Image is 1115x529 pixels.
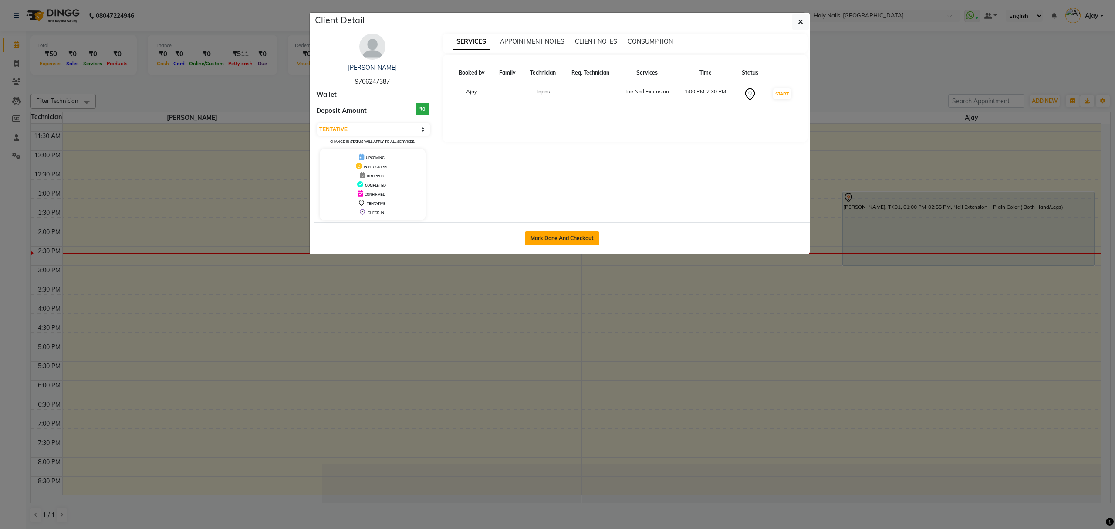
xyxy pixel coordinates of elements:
[367,201,385,206] span: TENTATIVE
[367,174,384,178] span: DROPPED
[451,82,492,107] td: Ajay
[453,34,490,50] span: SERVICES
[500,37,564,45] span: APPOINTMENT NOTES
[628,37,673,45] span: CONSUMPTION
[364,165,387,169] span: IN PROGRESS
[563,64,618,82] th: Req. Technician
[523,64,563,82] th: Technician
[330,139,415,144] small: Change in status will apply to all services.
[316,90,337,100] span: Wallet
[575,37,617,45] span: CLIENT NOTES
[368,210,384,215] span: CHECK-IN
[366,156,385,160] span: UPCOMING
[492,64,523,82] th: Family
[735,64,765,82] th: Status
[416,103,429,115] h3: ₹0
[365,183,386,187] span: COMPLETED
[365,192,385,197] span: CONFIRMED
[623,88,671,95] div: Toe Nail Extension
[563,82,618,107] td: -
[355,78,390,85] span: 9766247387
[676,64,735,82] th: Time
[525,231,599,245] button: Mark Done And Checkout
[676,82,735,107] td: 1:00 PM-2:30 PM
[315,14,365,27] h5: Client Detail
[492,82,523,107] td: -
[773,88,791,99] button: START
[316,106,367,116] span: Deposit Amount
[348,64,397,71] a: [PERSON_NAME]
[618,64,676,82] th: Services
[536,88,550,95] span: Tapas
[451,64,492,82] th: Booked by
[359,34,385,60] img: avatar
